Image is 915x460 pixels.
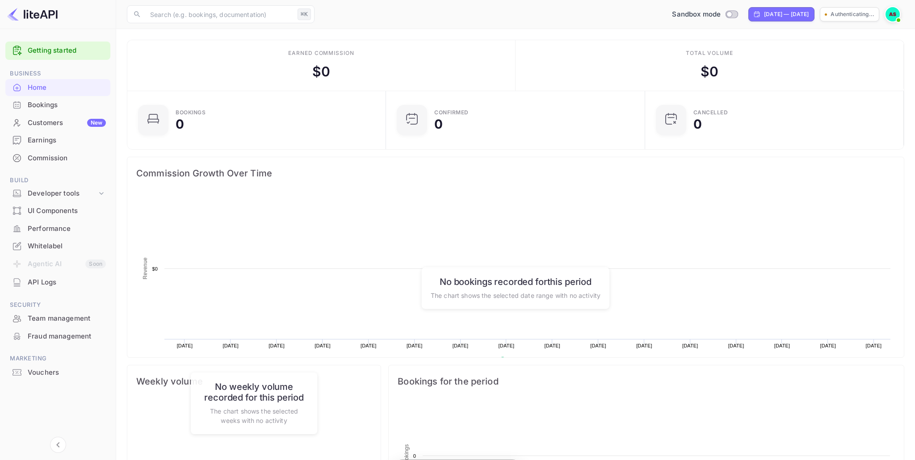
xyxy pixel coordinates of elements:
[5,220,110,237] a: Performance
[361,343,377,348] text: [DATE]
[398,374,895,389] span: Bookings for the period
[5,79,110,96] div: Home
[5,364,110,381] a: Vouchers
[5,132,110,149] div: Earnings
[5,238,110,254] a: Whitelabel
[298,8,311,20] div: ⌘K
[152,266,158,272] text: $0
[5,328,110,344] a: Fraud management
[136,166,895,180] span: Commission Growth Over Time
[5,132,110,148] a: Earnings
[28,277,106,288] div: API Logs
[5,310,110,326] a: Team management
[499,343,515,348] text: [DATE]
[7,7,58,21] img: LiteAPI logo
[701,62,718,82] div: $ 0
[5,328,110,345] div: Fraud management
[28,83,106,93] div: Home
[407,343,423,348] text: [DATE]
[176,110,206,115] div: Bookings
[145,5,294,23] input: Search (e.g. bookings, documentation)
[269,343,285,348] text: [DATE]
[590,343,606,348] text: [DATE]
[831,10,874,18] p: Authenticating...
[413,453,416,459] text: 0
[136,374,372,389] span: Weekly volume
[28,224,106,234] div: Performance
[453,343,469,348] text: [DATE]
[5,114,110,132] div: CustomersNew
[682,343,698,348] text: [DATE]
[177,343,193,348] text: [DATE]
[5,176,110,185] span: Build
[693,118,702,130] div: 0
[28,188,97,199] div: Developer tools
[5,238,110,255] div: Whitelabel
[668,9,741,20] div: Switch to Production mode
[5,310,110,327] div: Team management
[5,300,110,310] span: Security
[728,343,744,348] text: [DATE]
[28,241,106,251] div: Whitelabel
[5,69,110,79] span: Business
[5,96,110,114] div: Bookings
[693,110,728,115] div: CANCELLED
[431,276,600,287] h6: No bookings recorded for this period
[5,354,110,364] span: Marketing
[5,202,110,220] div: UI Components
[636,343,652,348] text: [DATE]
[886,7,900,21] img: Andreas Stefanis
[28,118,106,128] div: Customers
[434,110,469,115] div: Confirmed
[774,343,790,348] text: [DATE]
[5,150,110,166] a: Commission
[431,290,600,300] p: The chart shows the selected date range with no activity
[28,314,106,324] div: Team management
[508,357,531,363] text: Revenue
[764,10,809,18] div: [DATE] — [DATE]
[5,96,110,113] a: Bookings
[5,42,110,60] div: Getting started
[50,437,66,453] button: Collapse navigation
[5,150,110,167] div: Commission
[28,46,106,56] a: Getting started
[434,118,443,130] div: 0
[820,343,836,348] text: [DATE]
[28,135,106,146] div: Earnings
[28,331,106,342] div: Fraud management
[5,220,110,238] div: Performance
[176,118,184,130] div: 0
[686,49,734,57] div: Total volume
[200,381,309,403] h6: No weekly volume recorded for this period
[28,368,106,378] div: Vouchers
[315,343,331,348] text: [DATE]
[544,343,560,348] text: [DATE]
[5,114,110,131] a: CustomersNew
[142,257,148,279] text: Revenue
[748,7,814,21] div: Click to change the date range period
[200,406,309,425] p: The chart shows the selected weeks with no activity
[28,100,106,110] div: Bookings
[5,202,110,219] a: UI Components
[288,49,354,57] div: Earned commission
[5,274,110,290] a: API Logs
[866,343,882,348] text: [DATE]
[5,364,110,381] div: Vouchers
[672,9,721,20] span: Sandbox mode
[28,206,106,216] div: UI Components
[312,62,330,82] div: $ 0
[87,119,106,127] div: New
[222,343,239,348] text: [DATE]
[28,153,106,163] div: Commission
[5,79,110,96] a: Home
[5,186,110,201] div: Developer tools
